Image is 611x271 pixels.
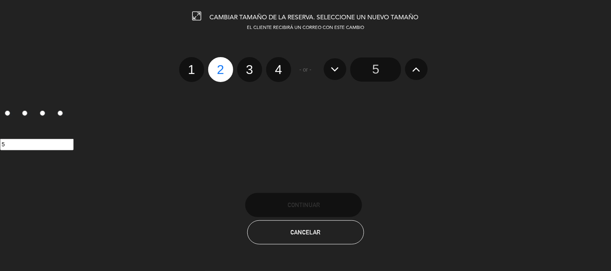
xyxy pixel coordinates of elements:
label: 3 [35,107,53,121]
button: Cancelar [247,220,364,244]
input: 1 [5,111,10,116]
label: 2 [208,57,233,82]
label: 2 [18,107,35,121]
span: CAMBIAR TAMAÑO DE LA RESERVA. SELECCIONE UN NUEVO TAMAÑO [210,14,419,21]
button: Continuar [245,193,362,217]
span: Continuar [288,201,320,208]
label: 1 [179,57,204,82]
span: EL CLIENTE RECIBIRÁ UN CORREO CON ESTE CAMBIO [247,26,364,30]
input: 3 [40,111,45,116]
label: 4 [53,107,70,121]
input: 4 [58,111,63,116]
input: 2 [22,111,27,116]
span: - or - [300,65,312,74]
span: Cancelar [291,229,321,236]
label: 3 [237,57,262,82]
label: 4 [266,57,291,82]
